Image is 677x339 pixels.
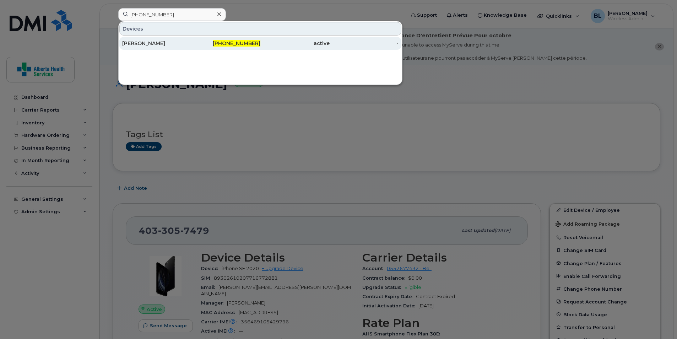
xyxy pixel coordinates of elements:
[122,40,191,47] div: [PERSON_NAME]
[213,40,260,47] span: [PHONE_NUMBER]
[119,22,401,36] div: Devices
[119,37,401,50] a: [PERSON_NAME][PHONE_NUMBER]active-
[260,40,330,47] div: active
[330,40,399,47] div: -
